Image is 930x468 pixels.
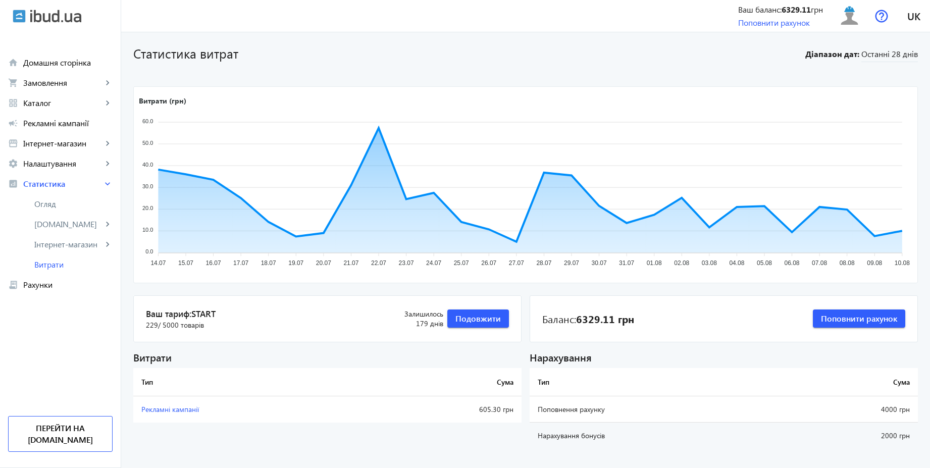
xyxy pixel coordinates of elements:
[139,96,186,106] text: Витрати (грн)
[821,313,897,324] span: Поповнити рахунок
[454,260,469,267] tspan: 25.07
[840,260,855,267] tspan: 08.08
[150,260,166,267] tspan: 14.07
[8,98,18,108] mat-icon: grid_view
[371,260,386,267] tspan: 22.07
[447,309,509,328] button: Подовжити
[133,368,364,396] th: Тип
[13,10,26,23] img: ibud.svg
[233,260,248,267] tspan: 17.07
[23,179,102,189] span: Статистика
[142,205,153,211] tspan: 20.0
[867,260,882,267] tspan: 09.08
[647,260,662,267] tspan: 01.08
[158,320,204,330] span: / 5000 товарів
[738,4,823,15] div: Ваш баланс: грн
[530,350,918,364] div: Нарахування
[8,416,113,452] a: Перейти на [DOMAIN_NAME]
[34,239,102,249] span: Інтернет-магазин
[23,159,102,169] span: Налаштування
[102,78,113,88] mat-icon: keyboard_arrow_right
[536,260,551,267] tspan: 28.07
[364,368,522,396] th: Сума
[343,260,358,267] tspan: 21.07
[8,118,18,128] mat-icon: campaign
[530,423,782,449] td: Нарахування бонусів
[102,179,113,189] mat-icon: keyboard_arrow_right
[782,368,918,396] th: Сума
[530,368,782,396] th: Тип
[804,48,859,60] b: Діапазон дат:
[146,320,204,330] span: 229
[782,396,918,423] td: 4000 грн
[142,183,153,189] tspan: 30.0
[133,350,522,364] div: Витрати
[702,260,717,267] tspan: 03.08
[875,10,888,23] img: help.svg
[838,5,861,27] img: user.svg
[8,78,18,88] mat-icon: shopping_cart
[23,138,102,148] span: Інтернет-магазин
[8,179,18,189] mat-icon: analytics
[8,280,18,290] mat-icon: receipt_long
[23,118,113,128] span: Рекламні кампанії
[142,140,153,146] tspan: 50.0
[146,308,377,320] span: Ваш тариф:
[564,260,579,267] tspan: 29.07
[178,260,193,267] tspan: 15.07
[619,260,634,267] tspan: 31.07
[364,396,522,423] td: 605.30 грн
[530,396,782,423] td: Поповнення рахунку
[8,138,18,148] mat-icon: storefront
[782,4,811,15] b: 6329.11
[813,309,905,328] button: Поповнити рахунок
[481,260,496,267] tspan: 26.07
[426,260,441,267] tspan: 24.07
[141,404,199,414] span: Рекламні кампанії
[576,311,634,326] b: 6329.11 грн
[34,259,113,270] span: Витрати
[261,260,276,267] tspan: 18.07
[542,311,634,326] div: Баланс:
[8,159,18,169] mat-icon: settings
[206,260,221,267] tspan: 16.07
[34,199,113,209] span: Огляд
[102,98,113,108] mat-icon: keyboard_arrow_right
[8,58,18,68] mat-icon: home
[102,239,113,249] mat-icon: keyboard_arrow_right
[377,309,443,329] div: 179 днів
[23,98,102,108] span: Каталог
[907,10,920,22] span: uk
[102,138,113,148] mat-icon: keyboard_arrow_right
[592,260,607,267] tspan: 30.07
[316,260,331,267] tspan: 20.07
[102,219,113,229] mat-icon: keyboard_arrow_right
[377,309,443,319] span: Залишилось
[34,219,102,229] span: [DOMAIN_NAME]
[729,260,744,267] tspan: 04.08
[455,313,501,324] span: Подовжити
[23,280,113,290] span: Рахунки
[142,162,153,168] tspan: 40.0
[895,260,910,267] tspan: 10.08
[23,78,102,88] span: Замовлення
[399,260,414,267] tspan: 23.07
[102,159,113,169] mat-icon: keyboard_arrow_right
[288,260,303,267] tspan: 19.07
[145,248,153,254] tspan: 0.0
[812,260,827,267] tspan: 07.08
[23,58,113,68] span: Домашня сторінка
[757,260,772,267] tspan: 05.08
[30,10,81,23] img: ibud_text.svg
[142,227,153,233] tspan: 10.0
[674,260,689,267] tspan: 02.08
[142,118,153,124] tspan: 60.0
[782,423,918,449] td: 2000 грн
[861,48,918,62] span: Останні 28 днів
[785,260,800,267] tspan: 06.08
[738,17,810,28] a: Поповнити рахунок
[509,260,524,267] tspan: 27.07
[191,308,216,319] span: Start
[133,44,800,62] h1: Статистика витрат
